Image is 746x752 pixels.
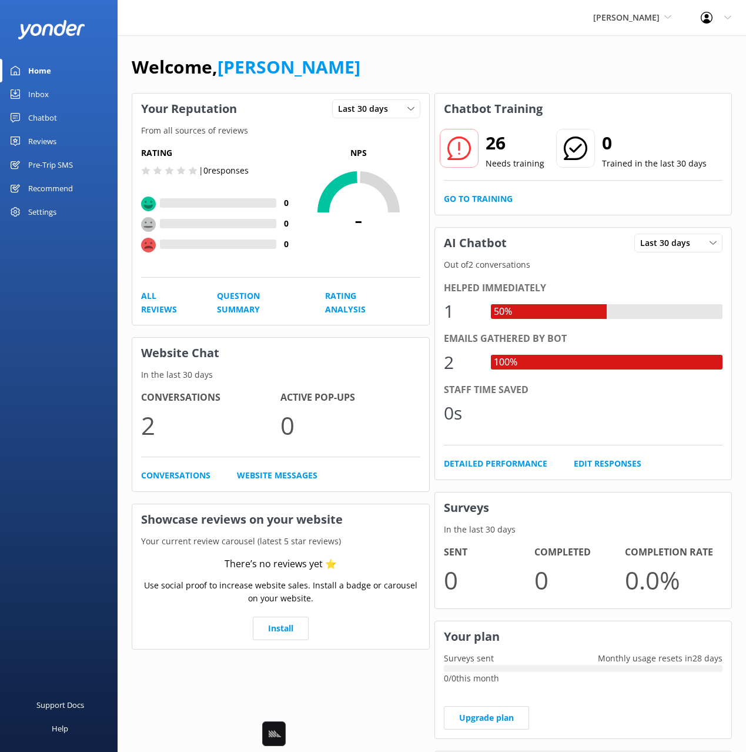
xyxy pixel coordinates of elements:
[435,523,732,536] p: In the last 30 days
[444,382,723,398] div: Staff time saved
[444,399,479,427] div: 0s
[28,200,56,224] div: Settings
[444,560,534,600] p: 0
[18,20,85,39] img: yonder-white-logo.png
[28,129,56,153] div: Reviews
[444,281,723,296] div: Helped immediately
[141,147,297,159] h5: Rating
[486,129,544,157] h2: 26
[280,405,420,445] p: 0
[534,545,625,560] h4: Completed
[602,157,707,170] p: Trained in the last 30 days
[36,693,84,717] div: Support Docs
[602,129,707,157] h2: 0
[297,147,420,159] p: NPS
[132,504,429,535] h3: Showcase reviews on your website
[280,390,420,405] h4: Active Pop-ups
[141,390,280,405] h4: Conversations
[325,290,394,316] a: Rating Analysis
[534,560,625,600] p: 0
[199,164,249,177] p: | 0 responses
[444,192,513,205] a: Go to Training
[444,706,529,730] a: Upgrade plan
[444,457,547,470] a: Detailed Performance
[435,94,551,124] h3: Chatbot Training
[253,617,309,640] a: Install
[237,469,317,482] a: Website Messages
[435,652,503,665] p: Surveys sent
[28,153,73,177] div: Pre-Trip SMS
[444,672,723,685] p: 0 / 0 this month
[491,355,520,370] div: 100%
[132,535,429,548] p: Your current review carousel (latest 5 star reviews)
[444,348,479,377] div: 2
[132,53,360,81] h1: Welcome,
[141,469,210,482] a: Conversations
[444,545,534,560] h4: Sent
[28,59,51,82] div: Home
[486,157,544,170] p: Needs training
[132,338,429,368] h3: Website Chat
[276,217,297,230] h4: 0
[28,106,57,129] div: Chatbot
[276,238,297,251] h4: 0
[276,197,297,209] h4: 0
[28,82,49,106] div: Inbox
[141,579,420,605] p: Use social proof to increase website sales. Install a badge or carousel on your website.
[444,297,479,325] div: 1
[589,652,731,665] p: Monthly usage resets in 28 days
[435,258,732,271] p: Out of 2 conversations
[297,204,420,234] span: -
[132,94,246,124] h3: Your Reputation
[444,331,723,347] div: Emails gathered by bot
[28,177,73,200] div: Recommend
[435,493,732,523] h3: Surveys
[640,237,697,249] span: Last 30 days
[132,124,429,137] p: From all sources of reviews
[593,12,660,23] span: [PERSON_NAME]
[491,304,515,320] div: 50%
[218,55,360,79] a: [PERSON_NAME]
[338,102,395,115] span: Last 30 days
[625,545,715,560] h4: Completion Rate
[141,290,190,316] a: All Reviews
[574,457,641,470] a: Edit Responses
[225,557,337,572] div: There’s no reviews yet ⭐
[52,717,68,740] div: Help
[217,290,299,316] a: Question Summary
[141,405,280,445] p: 2
[435,621,732,652] h3: Your plan
[435,228,516,258] h3: AI Chatbot
[625,560,715,600] p: 0.0 %
[132,368,429,381] p: In the last 30 days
